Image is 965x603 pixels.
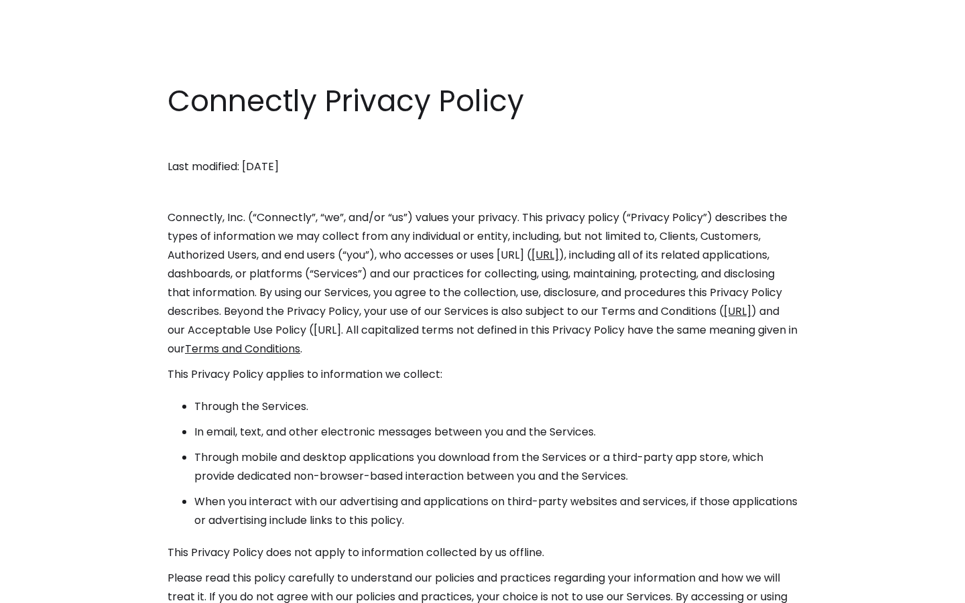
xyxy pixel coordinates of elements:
[168,157,797,176] p: Last modified: [DATE]
[724,304,751,319] a: [URL]
[168,208,797,358] p: Connectly, Inc. (“Connectly”, “we”, and/or “us”) values your privacy. This privacy policy (“Priva...
[194,423,797,442] li: In email, text, and other electronic messages between you and the Services.
[168,543,797,562] p: This Privacy Policy does not apply to information collected by us offline.
[531,247,559,263] a: [URL]
[185,341,300,356] a: Terms and Conditions
[168,80,797,122] h1: Connectly Privacy Policy
[194,492,797,530] li: When you interact with our advertising and applications on third-party websites and services, if ...
[194,448,797,486] li: Through mobile and desktop applications you download from the Services or a third-party app store...
[168,132,797,151] p: ‍
[168,183,797,202] p: ‍
[168,365,797,384] p: This Privacy Policy applies to information we collect:
[27,580,80,598] ul: Language list
[13,578,80,598] aside: Language selected: English
[194,397,797,416] li: Through the Services.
